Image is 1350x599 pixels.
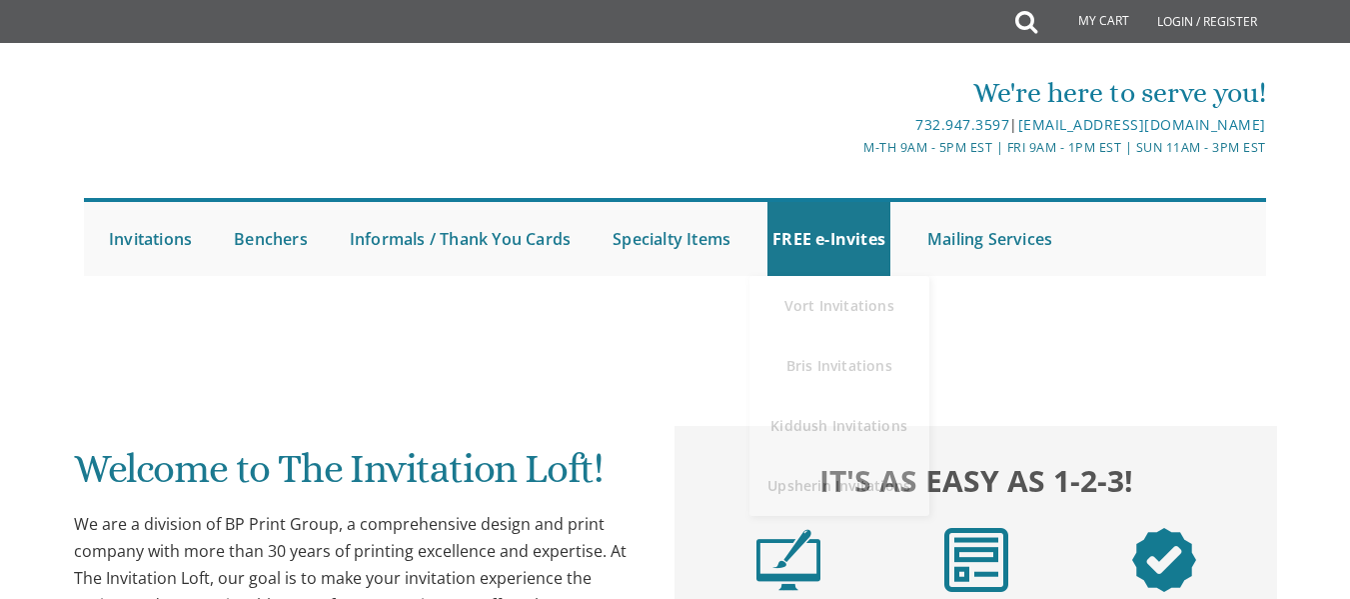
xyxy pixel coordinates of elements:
a: Bris Invitations [749,336,929,396]
a: Invitations [104,202,197,276]
a: My Cart [1035,2,1143,42]
a: Mailing Services [922,202,1057,276]
div: | [479,113,1266,137]
a: FREE e-Invites [767,202,890,276]
img: step3.png [1132,528,1196,592]
a: Vort Invitations [749,276,929,336]
a: [EMAIL_ADDRESS][DOMAIN_NAME] [1018,115,1266,134]
img: step1.png [756,528,820,592]
h1: Welcome to The Invitation Loft! [74,447,638,506]
a: Informals / Thank You Cards [345,202,576,276]
div: We're here to serve you! [479,73,1266,113]
a: Benchers [229,202,313,276]
a: Kiddush Invitations [749,396,929,456]
a: Specialty Items [608,202,735,276]
h2: It's as easy as 1-2-3! [694,459,1258,503]
div: M-Th 9am - 5pm EST | Fri 9am - 1pm EST | Sun 11am - 3pm EST [479,137,1266,158]
a: Upsherin Invitations [749,456,929,516]
a: 732.947.3597 [915,115,1009,134]
img: step2.png [944,528,1008,592]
